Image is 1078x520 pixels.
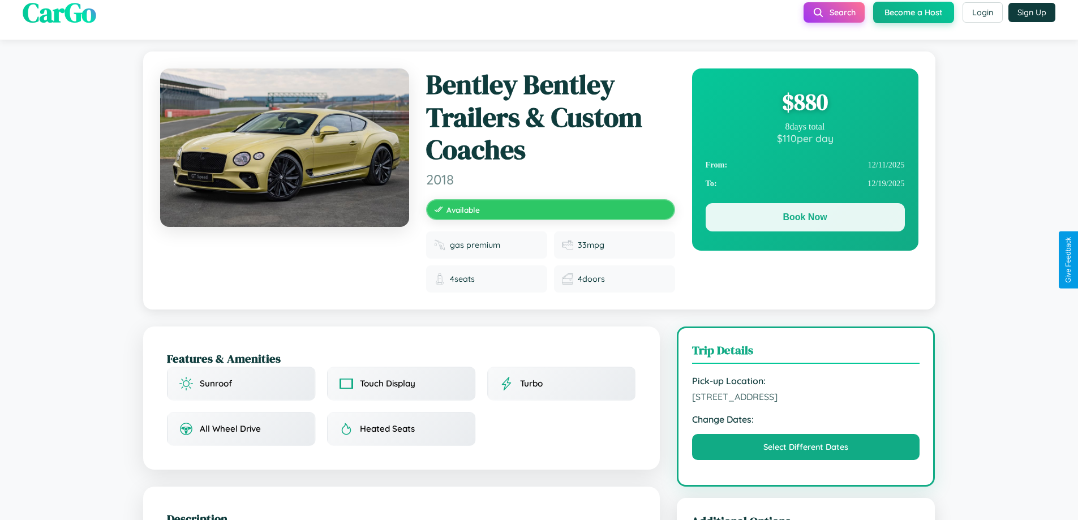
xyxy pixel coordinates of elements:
div: 12 / 19 / 2025 [706,174,905,193]
div: $ 110 per day [706,132,905,144]
img: Seats [434,273,445,285]
div: $ 880 [706,87,905,117]
strong: To: [706,179,717,188]
button: Become a Host [873,2,954,23]
span: Sunroof [200,378,232,389]
span: 2018 [426,171,675,188]
span: 33 mpg [578,240,604,250]
div: 8 days total [706,122,905,132]
span: All Wheel Drive [200,423,261,434]
button: Sign Up [1008,3,1055,22]
strong: Pick-up Location: [692,375,920,386]
div: 12 / 11 / 2025 [706,156,905,174]
span: gas premium [450,240,500,250]
button: Login [963,2,1003,23]
img: Doors [562,273,573,285]
span: Turbo [520,378,543,389]
img: Bentley Bentley Trailers & Custom Coaches 2018 [160,68,409,227]
span: [STREET_ADDRESS] [692,391,920,402]
img: Fuel efficiency [562,239,573,251]
span: Heated Seats [360,423,415,434]
div: Give Feedback [1064,237,1072,283]
h1: Bentley Bentley Trailers & Custom Coaches [426,68,675,166]
span: Available [446,205,480,214]
span: Search [830,7,856,18]
img: Fuel type [434,239,445,251]
span: Touch Display [360,378,415,389]
h3: Trip Details [692,342,920,364]
strong: From: [706,160,728,170]
span: 4 doors [578,274,605,284]
h2: Features & Amenities [167,350,636,367]
strong: Change Dates: [692,414,920,425]
button: Search [804,2,865,23]
button: Book Now [706,203,905,231]
button: Select Different Dates [692,434,920,460]
span: 4 seats [450,274,475,284]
